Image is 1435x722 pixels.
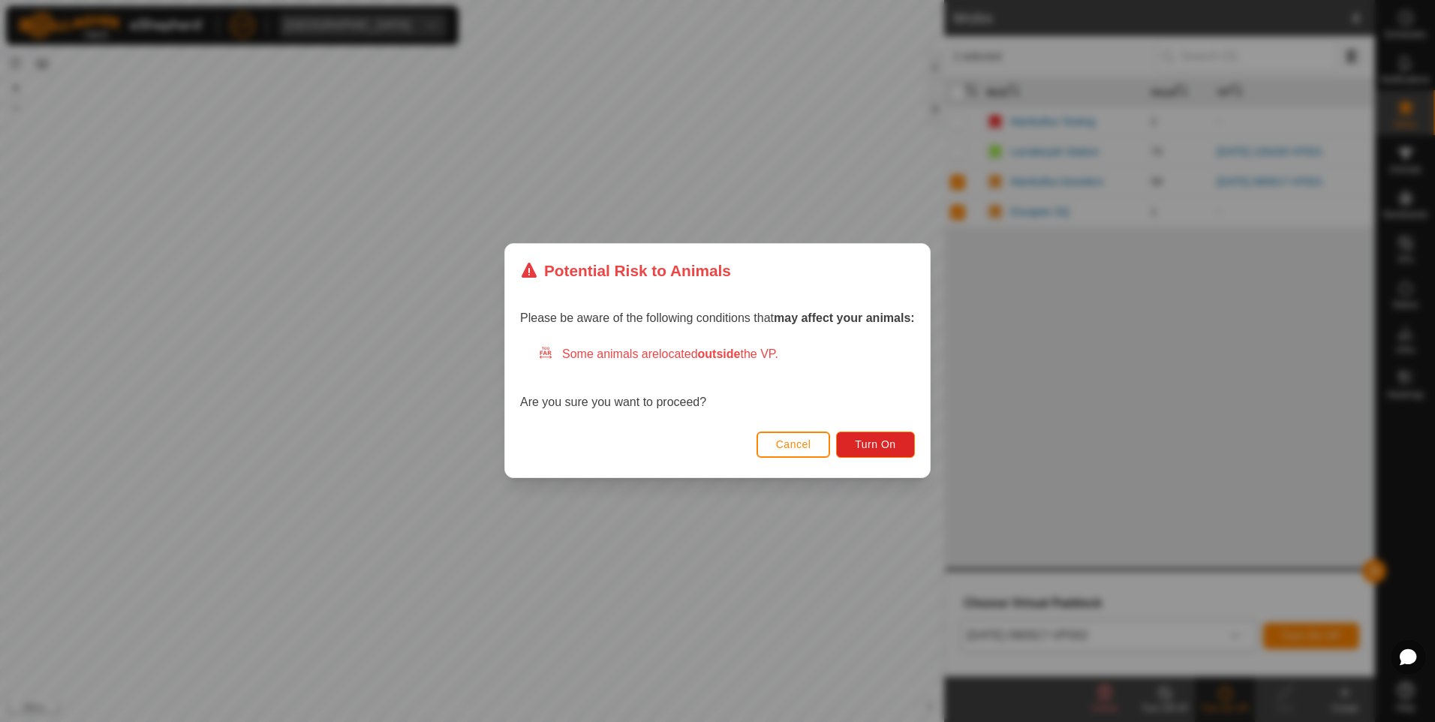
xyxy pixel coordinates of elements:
strong: outside [698,348,741,361]
button: Turn On [837,432,915,458]
span: Please be aware of the following conditions that [520,312,915,325]
div: Are you sure you want to proceed? [520,346,915,412]
strong: may affect your animals: [774,312,915,325]
span: located the VP. [659,348,778,361]
span: Turn On [856,439,896,451]
span: Cancel [776,439,811,451]
div: Some animals are [538,346,915,364]
div: Potential Risk to Animals [520,259,731,282]
button: Cancel [757,432,831,458]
